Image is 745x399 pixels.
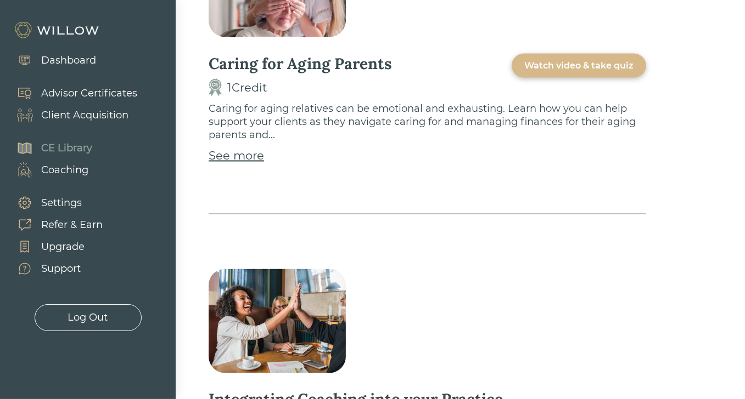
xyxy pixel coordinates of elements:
div: Advisor Certificates [41,86,137,101]
div: Log Out [68,310,108,325]
div: Coaching [41,163,88,178]
div: Dashboard [41,53,96,68]
div: CE Library [41,141,92,156]
a: Dashboard [5,49,96,71]
div: Client Acquisition [41,108,128,123]
p: Caring for aging relatives can be emotional and exhausting. Learn how you can help support your c... [209,102,646,141]
div: 1 Credit [227,79,267,96]
a: See more [209,147,264,164]
div: Watch video & take quiz [524,59,634,72]
div: Caring for Aging Parents [209,54,392,73]
a: CE Library [5,137,92,159]
div: Refer & Earn [41,218,103,232]
a: Coaching [5,159,92,181]
a: Client Acquisition [5,104,137,126]
img: Willow [14,21,102,39]
a: Refer & Earn [5,214,103,236]
a: Upgrade [5,236,103,258]
a: Advisor Certificates [5,82,137,104]
div: Support [41,261,81,276]
a: Settings [5,192,103,214]
div: Upgrade [41,240,85,254]
div: Settings [41,196,82,210]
